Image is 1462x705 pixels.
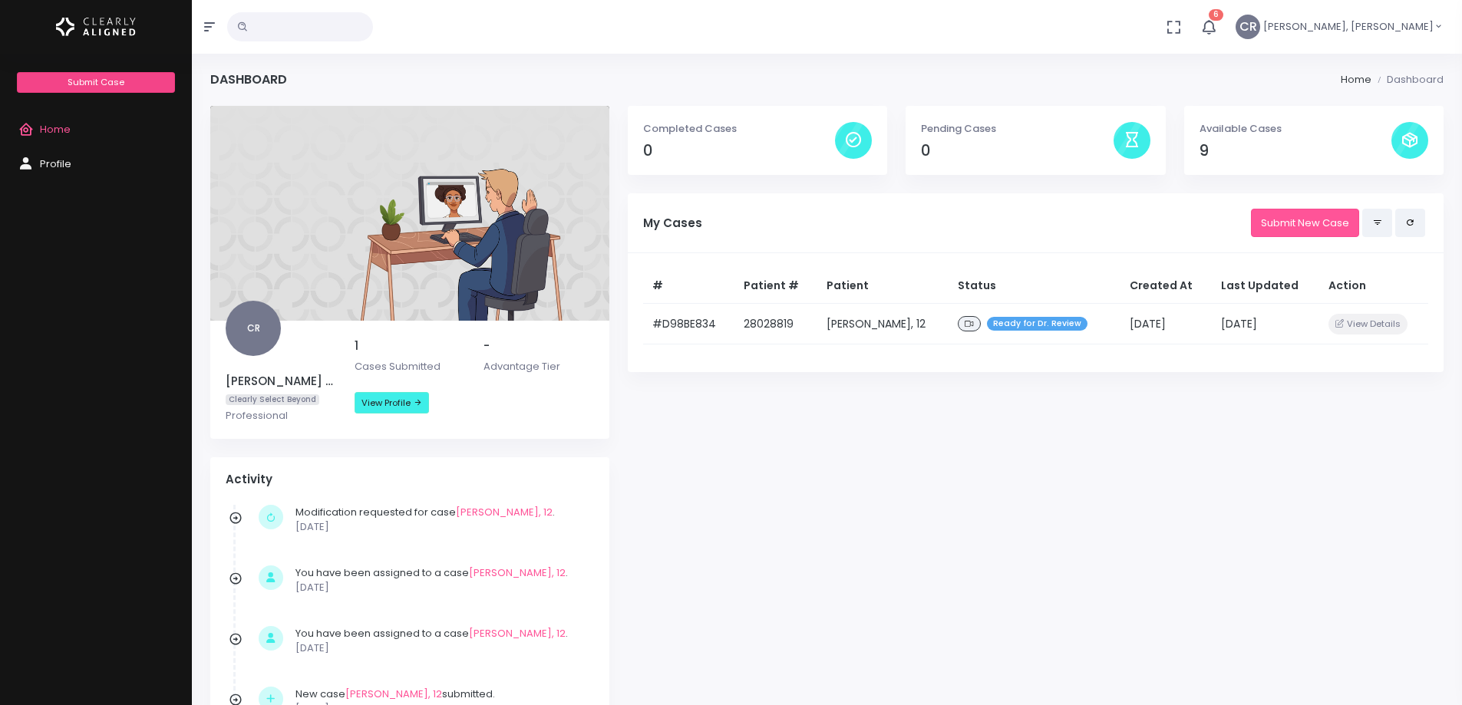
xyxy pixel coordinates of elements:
[68,76,124,88] span: Submit Case
[295,641,586,656] p: [DATE]
[295,505,586,535] div: Modification requested for case .
[226,408,336,423] p: Professional
[1319,268,1428,304] th: Action
[987,317,1087,331] span: Ready for Dr. Review
[1341,72,1371,87] li: Home
[295,519,586,535] p: [DATE]
[1263,19,1434,35] span: [PERSON_NAME], [PERSON_NAME]
[355,339,465,353] h5: 1
[817,303,949,344] td: [PERSON_NAME], 12
[921,142,1113,160] h4: 0
[1212,268,1319,304] th: Last Updated
[1212,303,1319,344] td: [DATE]
[355,392,429,413] a: View Profile
[734,303,817,344] td: 28028819
[817,268,949,304] th: Patient
[226,301,281,356] span: CR
[226,473,594,486] h4: Activity
[226,394,319,406] span: Clearly Select Beyond
[1200,121,1391,137] p: Available Cases
[643,142,835,160] h4: 0
[56,11,136,43] img: Logo Horizontal
[921,121,1113,137] p: Pending Cases
[949,268,1121,304] th: Status
[469,626,566,641] a: [PERSON_NAME], 12
[643,268,735,304] th: #
[40,122,71,137] span: Home
[295,626,586,656] div: You have been assigned to a case .
[295,580,586,595] p: [DATE]
[643,121,835,137] p: Completed Cases
[469,565,566,580] a: [PERSON_NAME], 12
[483,339,594,353] h5: -
[1120,303,1212,344] td: [DATE]
[40,156,71,171] span: Profile
[1236,15,1260,39] span: CR
[1209,9,1223,21] span: 6
[295,565,586,595] div: You have been assigned to a case .
[643,303,735,344] td: #D98BE834
[226,374,336,388] h5: [PERSON_NAME] [PERSON_NAME]
[355,359,465,374] p: Cases Submitted
[483,359,594,374] p: Advantage Tier
[734,268,817,304] th: Patient #
[1328,314,1408,334] button: View Details
[17,72,174,93] a: Submit Case
[456,505,553,519] a: [PERSON_NAME], 12
[1371,72,1444,87] li: Dashboard
[1200,142,1391,160] h4: 9
[345,687,442,701] a: [PERSON_NAME], 12
[1120,268,1212,304] th: Created At
[1251,209,1359,237] a: Submit New Case
[210,72,287,87] h4: Dashboard
[643,216,1251,230] h5: My Cases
